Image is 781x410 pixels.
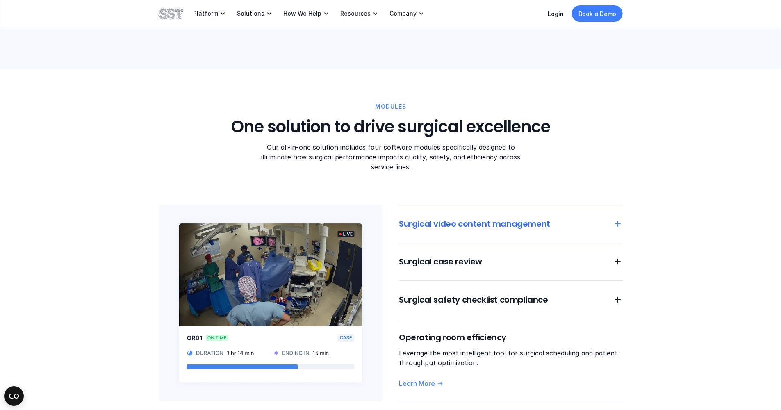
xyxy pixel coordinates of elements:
p: Platform [193,10,218,17]
a: Login [548,10,564,17]
h6: Surgical video content management [399,218,603,230]
p: Book a Demo [578,9,616,18]
p: Our all-in-one solution includes four software modules specifically designed to illuminate how su... [251,142,530,172]
button: Open CMP widget [4,386,24,406]
h3: One solution to drive surgical excellence [159,116,623,137]
h6: Surgical case review [399,256,603,267]
img: SST logo [159,7,183,20]
a: Book a Demo [572,5,623,22]
h6: Operating room efficiency [399,332,623,343]
p: Resources [340,10,371,17]
p: MODULES [375,102,406,111]
h6: Surgical safety checklist compliance [399,294,603,305]
p: How We Help [283,10,321,17]
img: Image of a surgery taking place [159,205,383,401]
p: Leverage the most intelligent tool for surgical scheduling and patient throughput optimization. [399,348,623,368]
p: Company [389,10,417,17]
p: Solutions [237,10,264,17]
p: Learn More [399,379,435,388]
a: Learn More [399,379,623,388]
